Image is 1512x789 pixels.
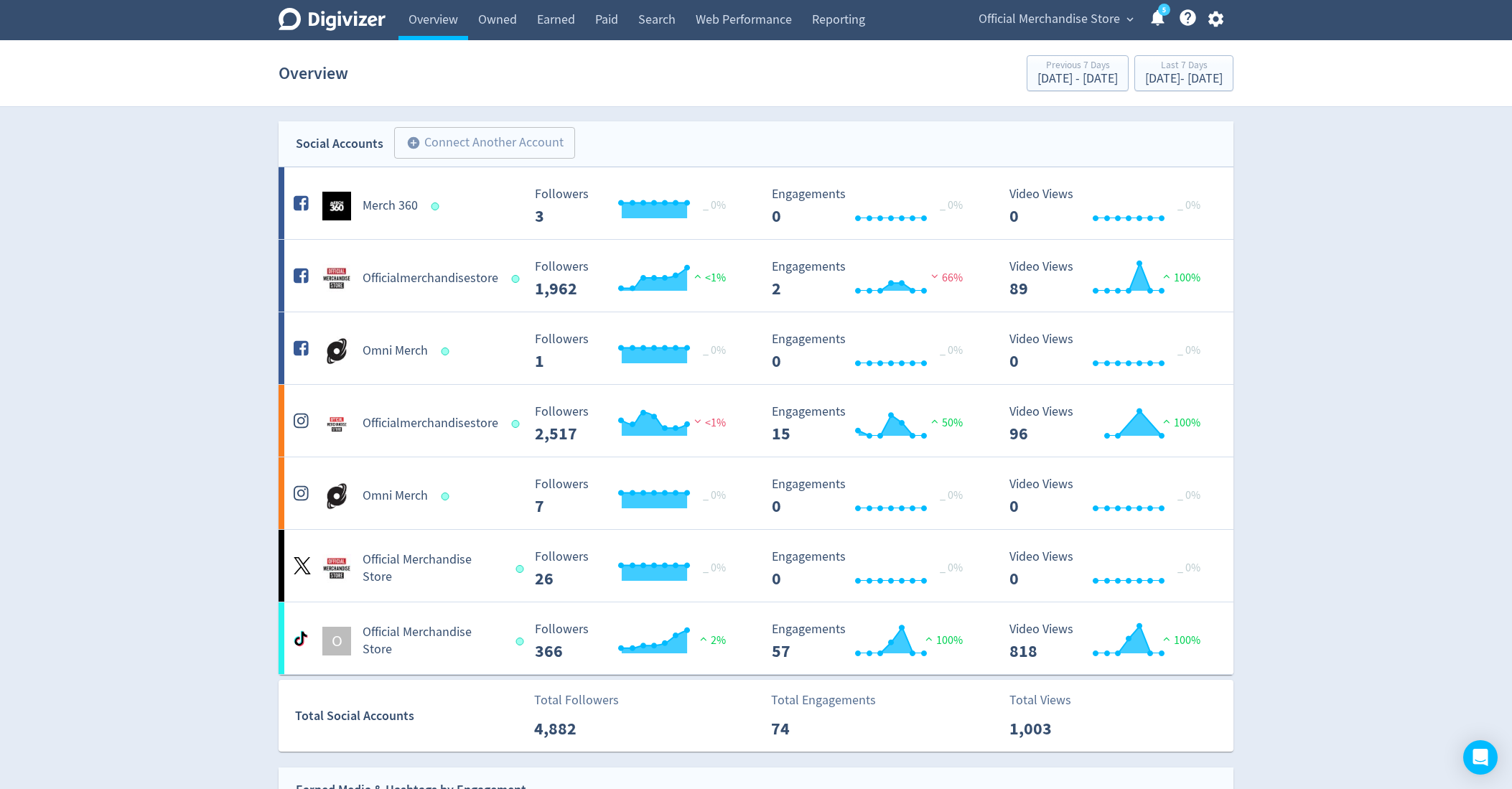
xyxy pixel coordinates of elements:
svg: Engagements 0 [765,332,980,370]
span: _ 0% [703,343,726,358]
h5: Officialmerchandisestore [363,270,498,287]
svg: Followers --- [528,332,743,370]
img: positive-performance.svg [922,633,936,644]
a: Omni Merch undefinedOmni Merch Followers --- _ 0% Followers 1 Engagements 0 Engagements 0 _ 0% Vi... [279,312,1233,384]
span: 66% [928,271,963,285]
svg: Followers --- [528,405,743,443]
svg: Engagements 57 [765,622,980,660]
span: 100% [1159,416,1200,430]
img: Merch 360 undefined [322,192,351,220]
svg: Engagements 15 [765,405,980,443]
span: _ 0% [703,198,726,213]
div: O [322,627,351,655]
span: Data last synced: 11 Sep 2025, 7:01pm (AEST) [512,275,524,283]
img: negative-performance.svg [691,416,705,426]
img: positive-performance.svg [691,271,705,281]
img: positive-performance.svg [696,633,711,644]
p: Total Views [1009,691,1092,710]
h5: Officialmerchandisestore [363,415,498,432]
h1: Overview [279,50,348,96]
span: Data last synced: 11 Sep 2025, 7:01pm (AEST) [431,202,444,210]
span: Official Merchandise Store [979,8,1120,31]
svg: Followers --- [528,187,743,225]
button: Connect Another Account [394,127,575,159]
a: Omni Merch undefinedOmni Merch Followers --- _ 0% Followers 7 Engagements 0 Engagements 0 _ 0% Vi... [279,457,1233,529]
svg: Followers --- [528,260,743,298]
span: expand_more [1124,13,1137,26]
div: Social Accounts [296,134,383,154]
button: Official Merchandise Store [974,8,1137,31]
h5: Omni Merch [363,487,428,505]
h5: Merch 360 [363,197,418,215]
svg: Followers --- [528,550,743,588]
div: Last 7 Days [1145,60,1223,73]
span: add_circle [406,136,421,150]
img: Officialmerchandisestore undefined [322,264,351,293]
svg: Video Views 89 [1002,260,1218,298]
span: <1% [691,271,726,285]
a: Merch 360 undefinedMerch 360 Followers --- _ 0% Followers 3 Engagements 0 Engagements 0 _ 0% Vide... [279,167,1233,239]
a: OOfficial Merchandise Store Followers --- Followers 366 2% Engagements 57 Engagements 57 100% Vid... [279,602,1233,674]
span: _ 0% [1177,198,1200,213]
img: negative-performance.svg [928,271,942,281]
span: 100% [1159,633,1200,648]
svg: Video Views 0 [1002,550,1218,588]
img: positive-performance.svg [1159,271,1174,281]
img: Officialmerchandisestore undefined [322,409,351,438]
img: Omni Merch undefined [322,482,351,510]
p: 1,003 [1009,716,1092,742]
img: Omni Merch undefined [322,337,351,365]
span: <1% [691,416,726,430]
span: Data last synced: 11 Sep 2025, 8:01pm (AEST) [442,492,454,500]
svg: Followers --- [528,477,743,515]
span: _ 0% [703,561,726,575]
a: 5 [1158,4,1170,16]
svg: Video Views 96 [1002,405,1218,443]
a: Connect Another Account [383,129,575,159]
svg: Engagements 2 [765,260,980,298]
text: 5 [1162,5,1166,15]
span: _ 0% [940,343,963,358]
span: _ 0% [1177,561,1200,575]
button: Previous 7 Days[DATE] - [DATE] [1027,55,1129,91]
svg: Video Views 0 [1002,477,1218,515]
h5: Official Merchandise Store [363,551,503,586]
span: 100% [922,633,963,648]
svg: Engagements 0 [765,187,980,225]
span: Data last synced: 11 Sep 2025, 8:01pm (AEST) [515,638,528,645]
span: 2% [696,633,726,648]
span: _ 0% [1177,488,1200,503]
svg: Video Views 0 [1002,332,1218,370]
span: 100% [1159,271,1200,285]
div: Total Social Accounts [295,706,524,727]
svg: Followers --- [528,622,743,660]
button: Last 7 Days[DATE]- [DATE] [1134,55,1233,91]
div: [DATE] - [DATE] [1145,73,1223,85]
span: _ 0% [703,488,726,503]
span: Data last synced: 11 Sep 2025, 7:01pm (AEST) [442,347,454,355]
img: positive-performance.svg [928,416,942,426]
svg: Video Views 818 [1002,622,1218,660]
p: Total Engagements [771,691,876,710]
div: [DATE] - [DATE] [1037,73,1118,85]
svg: Video Views 0 [1002,187,1218,225]
p: Total Followers [534,691,619,710]
img: Official Merchandise Store undefined [322,554,351,583]
p: 74 [771,716,854,742]
a: Officialmerchandisestore undefinedOfficialmerchandisestore Followers --- Followers 2,517 <1% Enga... [279,385,1233,457]
span: _ 0% [1177,343,1200,358]
p: 4,882 [534,716,617,742]
span: 50% [928,416,963,430]
span: Data last synced: 11 Sep 2025, 7:01pm (AEST) [512,420,524,428]
div: Previous 7 Days [1037,60,1118,73]
span: _ 0% [940,198,963,213]
svg: Engagements 0 [765,477,980,515]
span: Data last synced: 11 Sep 2025, 2:02pm (AEST) [515,565,528,573]
h5: Official Merchandise Store [363,624,503,658]
span: _ 0% [940,561,963,575]
img: positive-performance.svg [1159,633,1174,644]
div: Open Intercom Messenger [1463,740,1498,775]
img: positive-performance.svg [1159,416,1174,426]
svg: Engagements 0 [765,550,980,588]
a: Official Merchandise Store undefinedOfficial Merchandise Store Followers --- _ 0% Followers 26 En... [279,530,1233,602]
